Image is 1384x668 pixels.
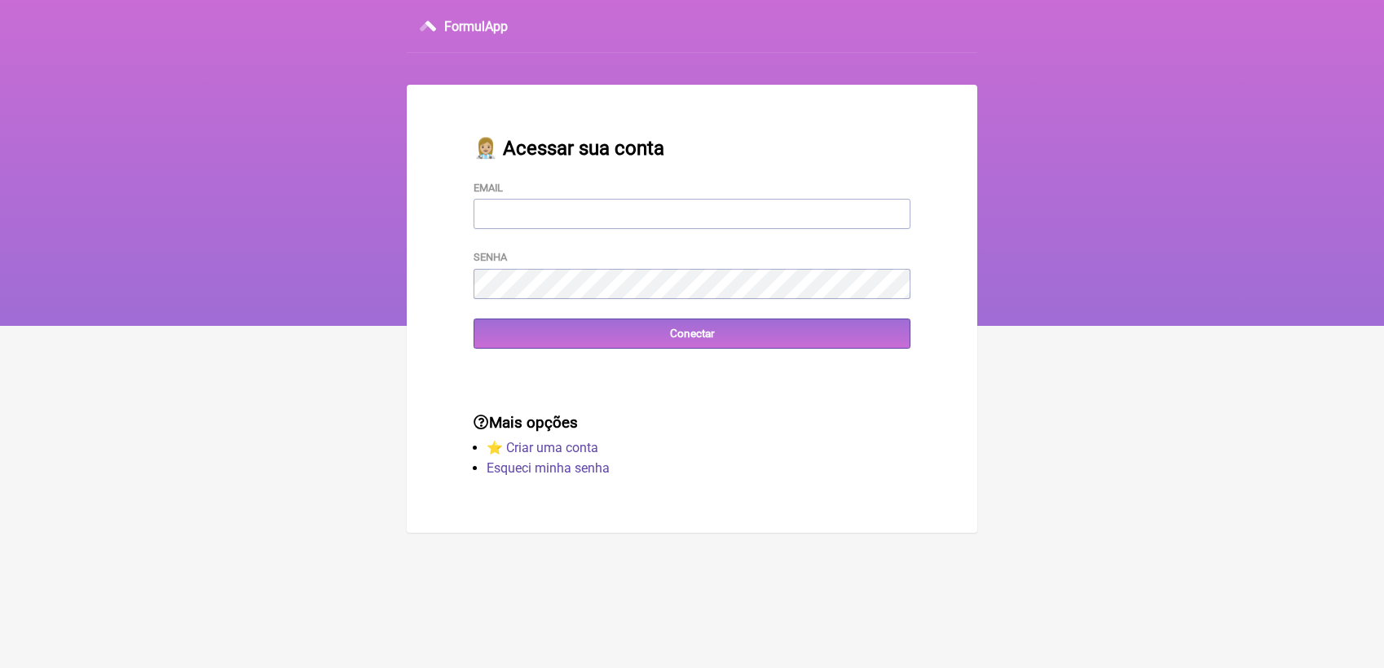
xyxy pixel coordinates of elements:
[474,182,503,194] label: Email
[487,460,610,476] a: Esqueci minha senha
[474,137,910,160] h2: 👩🏼‍⚕️ Acessar sua conta
[487,440,598,455] a: ⭐️ Criar uma conta
[444,19,508,34] h3: FormulApp
[474,414,910,432] h3: Mais opções
[474,251,507,263] label: Senha
[474,319,910,349] input: Conectar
